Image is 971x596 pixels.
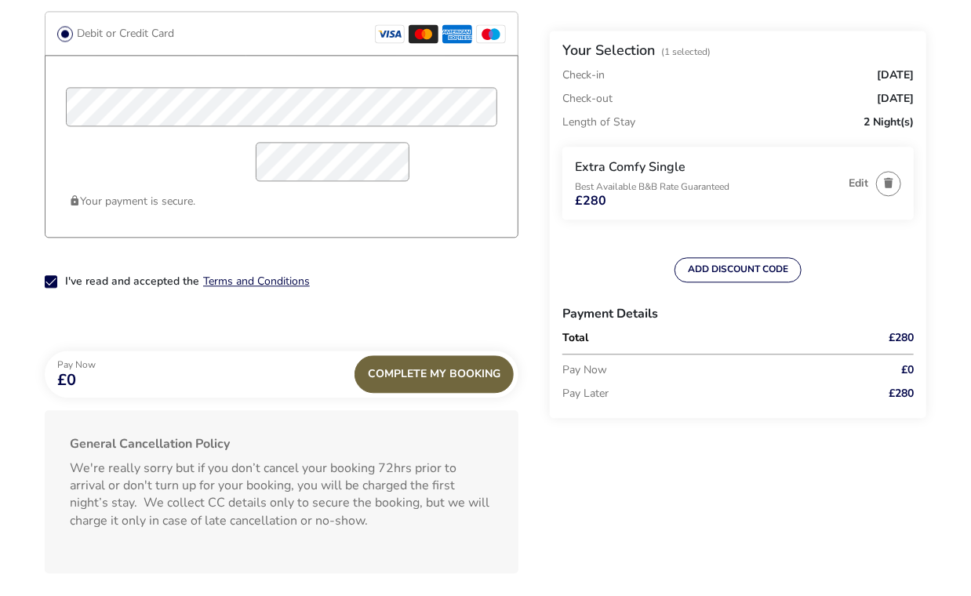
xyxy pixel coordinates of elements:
p: Pay Now [57,360,96,369]
p: Pay Now [562,359,843,383]
p: Length of Stay [562,111,635,135]
span: Complete My Booking [368,368,500,380]
button: Edit [849,178,868,190]
p: Total [562,333,843,344]
span: (1 Selected) [661,46,711,59]
p: Check-out [562,88,613,111]
p: Check-in [562,71,605,82]
span: [DATE] [877,71,914,82]
h2: Your Selection [562,42,655,60]
p: Your payment is secure. [69,189,494,213]
p: Pay Later [562,383,843,406]
input: card_name_pciproxy-7kg2tbczh5 [66,87,497,126]
span: 2 Night(s) [864,118,914,129]
span: £0 [57,372,96,388]
span: [DATE] [877,94,914,105]
div: Complete My Booking [355,355,514,393]
h3: Extra Comfy Single [575,160,841,176]
span: £0 [901,365,914,376]
b: General Cancellation Policy [70,435,230,452]
button: ADD DISCOUNT CODE [675,258,802,283]
span: £280 [889,389,914,400]
h3: Payment Details [562,296,914,333]
p: We're really sorry but if you don’t cancel your booking 72hrs prior to arrival or don't turn up f... [70,453,493,536]
span: £280 [889,333,914,344]
p-checkbox: 2-term_condi [45,275,59,289]
label: I've read and accepted the [65,276,199,287]
button: Terms and Conditions [203,275,310,287]
p: Best Available B&B Rate Guaranteed [575,183,841,192]
label: Debit or Credit Card [73,24,174,43]
span: £280 [575,195,606,208]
